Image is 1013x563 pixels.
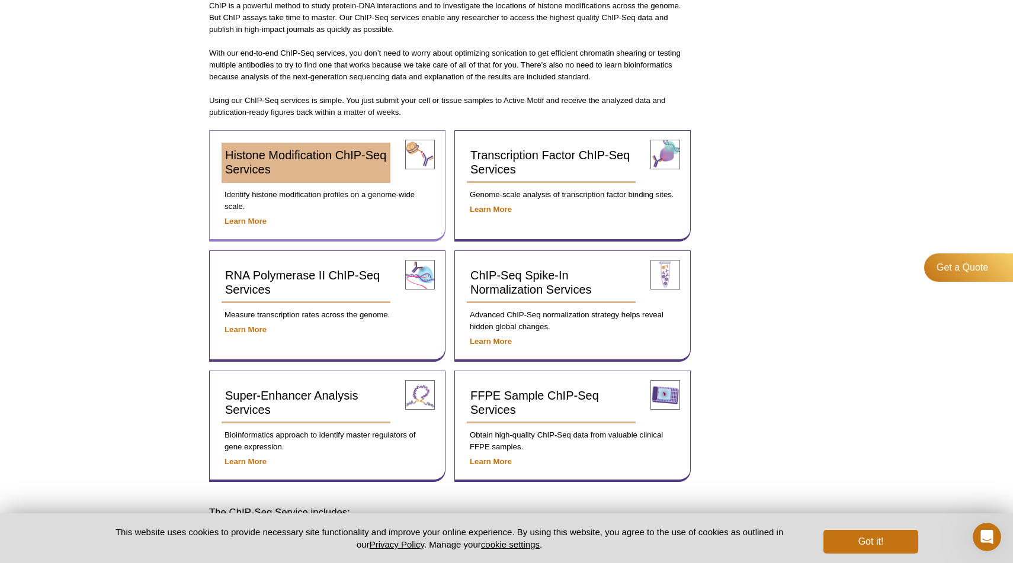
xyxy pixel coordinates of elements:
a: ChIP-Seq Spike-In Normalization Services [467,263,636,303]
p: Genome-scale analysis of transcription factor binding sites. [467,189,678,201]
p: Identify histone modification profiles on a genome-wide scale. [222,189,433,213]
a: Learn More [225,457,267,466]
p: With our end-to-end ChIP-Seq services, you don’t need to worry about optimizing sonication to get... [209,47,691,83]
p: Using our ChIP-Seq services is simple. You just submit your cell or tissue samples to Active Moti... [209,95,691,118]
img: ChIP-Seq spike-in normalization [650,260,680,289]
p: Obtain high-quality ChIP-Seq data from valuable clinical FFPE samples. [467,429,678,453]
img: RNA pol II ChIP-Seq [405,260,435,289]
iframe: Intercom live chat [973,523,1001,551]
span: Histone Modification ChIP-Seq Services [225,149,386,176]
a: Learn More [470,457,512,466]
a: Transcription Factor ChIP-Seq Services [467,143,636,183]
img: transcription factor ChIP-Seq [650,140,680,169]
p: This website uses cookies to provide necessary site functionality and improve your online experie... [95,526,804,551]
a: Privacy Policy [370,539,424,549]
a: Learn More [225,325,267,334]
a: Histone Modification ChIP-Seq Services [222,143,390,183]
a: FFPE Sample ChIP-Seq Services [467,383,636,423]
a: Learn More [470,337,512,346]
p: Advanced ChIP-Seq normalization strategy helps reveal hidden global changes. [467,309,678,333]
span: Transcription Factor ChIP-Seq Services [470,149,630,176]
p: Bioinformatics approach to identify master regulators of gene expression. [222,429,433,453]
span: Super-Enhancer Analysis Services [225,389,358,416]
button: Got it! [823,530,918,554]
p: Measure transcription rates across the genome. [222,309,433,321]
a: RNA Polymerase II ChIP-Seq Services [222,263,390,303]
img: ChIP-Seq super-enhancer analysis [405,380,435,410]
h3: The ChIP-Seq Service includes: [209,506,691,520]
img: histone modification ChIP-Seq [405,140,435,169]
span: FFPE Sample ChIP-Seq Services [470,389,599,416]
button: cookie settings [481,539,540,549]
a: Get a Quote [924,253,1013,282]
span: ChIP-Seq Spike-In Normalization Services [470,269,592,296]
a: Learn More [470,205,512,214]
span: RNA Polymerase II ChIP-Seq Services [225,269,380,296]
a: Super-Enhancer Analysis Services [222,383,390,423]
img: FFPE ChIP-Seq [650,380,680,410]
a: Learn More [225,217,267,226]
